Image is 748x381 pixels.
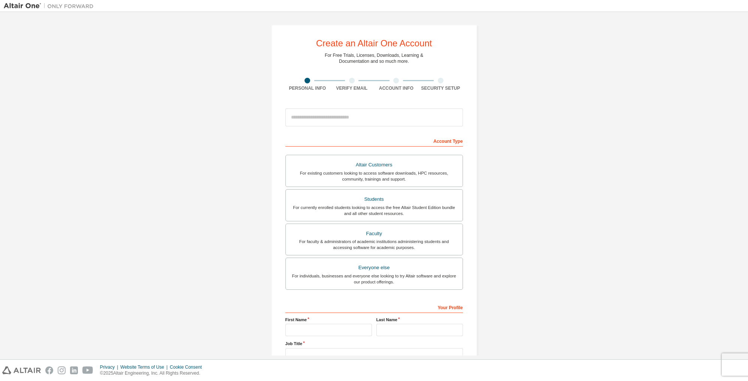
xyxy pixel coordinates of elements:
div: Your Profile [285,301,463,313]
img: linkedin.svg [70,366,78,374]
div: Account Info [374,85,419,91]
label: First Name [285,317,372,323]
div: For Free Trials, Licenses, Downloads, Learning & Documentation and so much more. [325,52,423,64]
img: altair_logo.svg [2,366,41,374]
div: Account Type [285,135,463,147]
div: For individuals, businesses and everyone else looking to try Altair software and explore our prod... [290,273,458,285]
div: Security Setup [418,85,463,91]
label: Last Name [376,317,463,323]
div: For currently enrolled students looking to access the free Altair Student Edition bundle and all ... [290,205,458,216]
img: Altair One [4,2,97,10]
div: Privacy [100,364,120,370]
img: facebook.svg [45,366,53,374]
div: Students [290,194,458,205]
label: Job Title [285,341,463,347]
div: Cookie Consent [170,364,206,370]
div: For faculty & administrators of academic institutions administering students and accessing softwa... [290,239,458,251]
div: Faculty [290,228,458,239]
div: Everyone else [290,262,458,273]
div: Create an Altair One Account [316,39,432,48]
div: Verify Email [330,85,374,91]
div: For existing customers looking to access software downloads, HPC resources, community, trainings ... [290,170,458,182]
p: © 2025 Altair Engineering, Inc. All Rights Reserved. [100,370,206,377]
img: youtube.svg [82,366,93,374]
div: Website Terms of Use [120,364,170,370]
img: instagram.svg [58,366,66,374]
div: Altair Customers [290,160,458,170]
div: Personal Info [285,85,330,91]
